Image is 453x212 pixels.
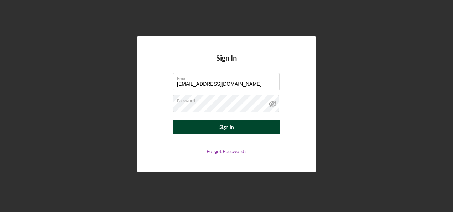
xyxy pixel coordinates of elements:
[177,73,280,81] label: Email
[177,95,280,103] label: Password
[173,120,280,134] button: Sign In
[207,148,246,154] a: Forgot Password?
[219,120,234,134] div: Sign In
[216,54,237,73] h4: Sign In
